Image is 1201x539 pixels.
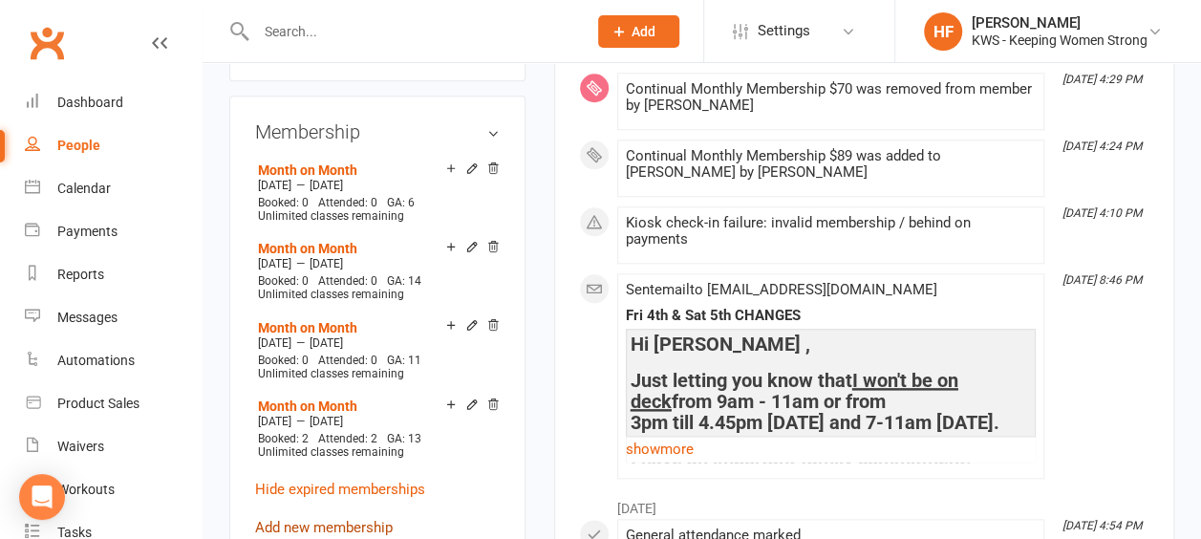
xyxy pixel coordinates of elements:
[258,274,309,288] span: Booked: 0
[318,274,377,288] span: Attended: 0
[258,445,404,459] span: Unlimited classes remaining
[387,354,421,367] span: GA: 11
[258,209,404,223] span: Unlimited classes remaining
[258,320,357,335] a: Month on Month
[25,468,202,511] a: Workouts
[25,339,202,382] a: Automations
[258,336,291,350] span: [DATE]
[318,354,377,367] span: Attended: 0
[626,308,1036,324] div: Fri 4th & Sat 5th CHANGES
[631,334,1031,355] h4: Hi [PERSON_NAME] ,
[25,167,202,210] a: Calendar
[972,32,1147,49] div: KWS - Keeping Women Strong
[758,10,810,53] span: Settings
[310,257,343,270] span: [DATE]
[57,181,111,196] div: Calendar
[255,519,393,536] a: Add new membership
[57,267,104,282] div: Reports
[250,18,573,45] input: Search...
[626,436,1036,463] a: show more
[631,369,958,413] span: I won't be on deck
[310,336,343,350] span: [DATE]
[255,481,425,498] a: Hide expired memberships
[258,179,291,192] span: [DATE]
[1062,273,1142,287] i: [DATE] 8:46 PM
[258,196,309,209] span: Booked: 0
[972,14,1147,32] div: [PERSON_NAME]
[25,124,202,167] a: People
[387,196,415,209] span: GA: 6
[19,474,65,520] div: Open Intercom Messenger
[626,81,1036,114] div: Continual Monthly Membership $70 was removed from member by [PERSON_NAME]
[57,138,100,153] div: People
[631,370,1031,433] h4: Just letting you know that from 9am - 11am or from 3pm till 4.45pm [DATE] and 7-11am [DATE].
[57,95,123,110] div: Dashboard
[57,439,104,454] div: Waivers
[1062,140,1142,153] i: [DATE] 4:24 PM
[626,281,937,298] span: Sent email to [EMAIL_ADDRESS][DOMAIN_NAME]
[579,488,1149,519] li: [DATE]
[387,432,421,445] span: GA: 13
[626,215,1036,248] div: Kiosk check-in failure: invalid membership / behind on payments
[258,288,404,301] span: Unlimited classes remaining
[255,121,500,142] h3: Membership
[258,399,357,414] a: Month on Month
[258,354,309,367] span: Booked: 0
[25,382,202,425] a: Product Sales
[253,178,500,193] div: —
[310,415,343,428] span: [DATE]
[258,257,291,270] span: [DATE]
[57,310,118,325] div: Messages
[258,432,309,445] span: Booked: 2
[924,12,962,51] div: HF
[25,253,202,296] a: Reports
[25,296,202,339] a: Messages
[57,482,115,497] div: Workouts
[1062,519,1142,532] i: [DATE] 4:54 PM
[258,415,291,428] span: [DATE]
[253,414,500,429] div: —
[1062,73,1142,86] i: [DATE] 4:29 PM
[598,15,679,48] button: Add
[25,210,202,253] a: Payments
[387,274,421,288] span: GA: 14
[626,148,1036,181] div: Continual Monthly Membership $89 was added to [PERSON_NAME] by [PERSON_NAME]
[57,396,139,411] div: Product Sales
[318,432,377,445] span: Attended: 2
[1062,206,1142,220] i: [DATE] 4:10 PM
[25,425,202,468] a: Waivers
[23,19,71,67] a: Clubworx
[253,335,500,351] div: —
[258,367,404,380] span: Unlimited classes remaining
[253,256,500,271] div: —
[57,224,118,239] div: Payments
[318,196,377,209] span: Attended: 0
[258,241,357,256] a: Month on Month
[310,179,343,192] span: [DATE]
[632,24,655,39] span: Add
[57,353,135,368] div: Automations
[258,162,357,178] a: Month on Month
[25,81,202,124] a: Dashboard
